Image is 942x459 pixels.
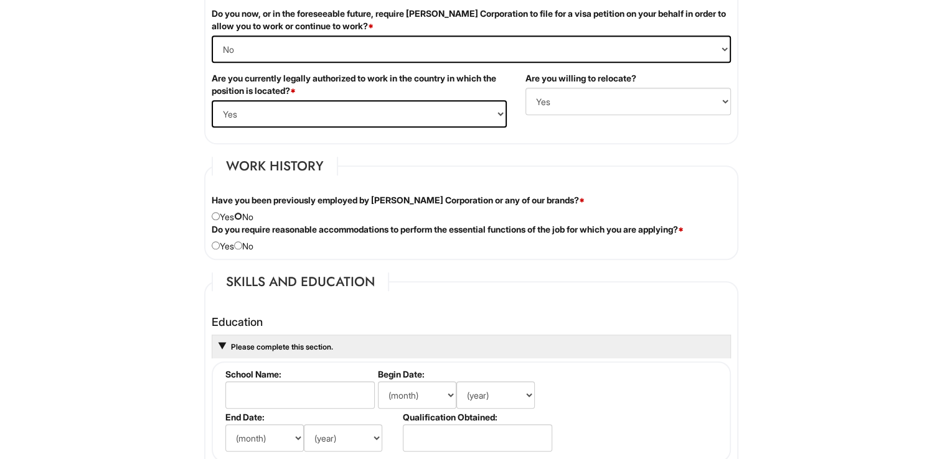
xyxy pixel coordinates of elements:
label: End Date: [225,412,398,422]
div: Yes No [202,223,740,253]
div: Yes No [202,194,740,223]
select: (Yes / No) [212,35,731,63]
label: Qualification Obtained: [403,412,550,422]
label: Are you currently legally authorized to work in the country in which the position is located? [212,72,507,97]
label: Do you now, or in the foreseeable future, require [PERSON_NAME] Corporation to file for a visa pe... [212,7,731,32]
select: (Yes / No) [525,88,731,115]
a: Please complete this section. [230,342,333,351]
select: (Yes / No) [212,100,507,127]
label: Are you willing to relocate? [525,72,636,85]
label: School Name: [225,369,373,379]
legend: Skills and Education [212,272,389,291]
label: Have you been previously employed by [PERSON_NAME] Corporation or any of our brands? [212,194,585,206]
label: Do you require reasonable accommodations to perform the essential functions of the job for which ... [212,223,684,236]
label: Begin Date: [378,369,550,379]
h4: Education [212,316,731,328]
legend: Work History [212,157,338,175]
